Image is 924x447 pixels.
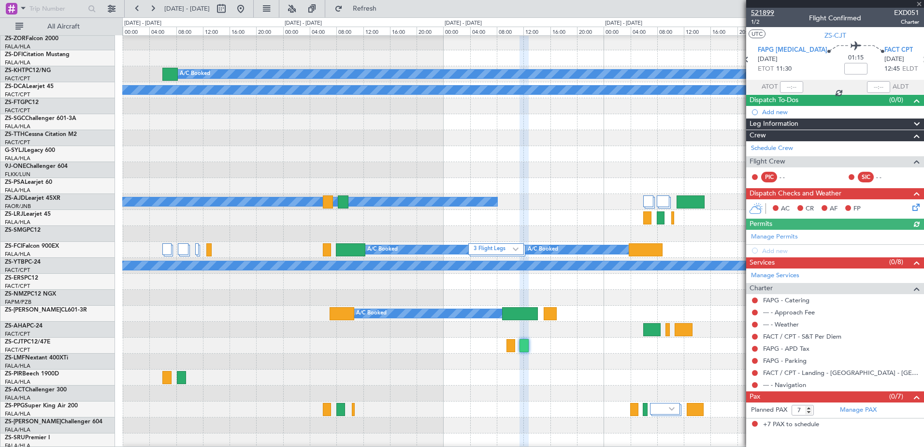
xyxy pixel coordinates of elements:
[474,245,513,253] label: 3 Flight Legs
[605,19,642,28] div: [DATE] - [DATE]
[853,204,861,214] span: FP
[5,403,25,409] span: ZS-PPG
[894,8,919,18] span: EXD051
[763,344,809,353] a: FAPG - APD Tax
[390,27,417,35] div: 16:00
[750,283,773,294] span: Charter
[751,144,793,153] a: Schedule Crew
[443,27,470,35] div: 00:00
[523,27,550,35] div: 12:00
[763,420,819,430] span: +7 PAX to schedule
[470,27,497,35] div: 04:00
[781,204,790,214] span: AC
[876,173,898,181] div: - -
[5,132,77,137] a: ZS-TTHCessna Citation M2
[889,95,903,105] span: (0/0)
[758,45,827,55] span: FAPG [MEDICAL_DATA]
[763,369,919,377] a: FACT / CPT - Landing - [GEOGRAPHIC_DATA] - [GEOGRAPHIC_DATA] International FACT / CPT
[758,55,778,64] span: [DATE]
[497,27,523,35] div: 08:00
[5,410,30,417] a: FALA/HLA
[5,52,70,58] a: ZS-DFICitation Mustang
[824,30,846,41] span: ZS-CJT
[5,339,24,345] span: ZS-CJT
[5,267,30,274] a: FACT/CPT
[5,346,30,354] a: FACT/CPT
[5,227,27,233] span: ZS-SMG
[750,257,775,268] span: Services
[5,107,30,114] a: FACT/CPT
[848,53,864,63] span: 01:15
[5,100,39,105] a: ZS-FTGPC12
[445,19,482,28] div: [DATE] - [DATE]
[750,391,760,402] span: Pax
[737,27,764,35] div: 20:00
[5,307,61,313] span: ZS-[PERSON_NAME]
[5,123,30,130] a: FALA/HLA
[230,27,256,35] div: 16:00
[5,355,68,361] a: ZS-LMFNextant 400XTi
[761,172,777,182] div: PIC
[5,355,25,361] span: ZS-LMF
[5,394,30,402] a: FALA/HLA
[893,82,909,92] span: ALDT
[5,435,25,441] span: ZS-SRU
[5,243,59,249] a: ZS-FCIFalcon 900EX
[5,371,22,377] span: ZS-PIR
[5,195,60,201] a: ZS-AJDLearjet 45XR
[5,52,23,58] span: ZS-DFI
[5,36,26,42] span: ZS-ZOR
[889,391,903,402] span: (0/7)
[367,242,398,257] div: A/C Booked
[5,84,26,89] span: ZS-DCA
[669,407,675,411] img: arrow-gray.svg
[5,116,25,121] span: ZS-SGC
[336,27,363,35] div: 08:00
[840,405,877,415] a: Manage PAX
[5,435,50,441] a: ZS-SRUPremier I
[11,19,105,34] button: All Aircraft
[5,275,24,281] span: ZS-ERS
[5,243,22,249] span: ZS-FCI
[5,419,61,425] span: ZS-[PERSON_NAME]
[5,211,23,217] span: ZS-LRJ
[5,323,27,329] span: ZS-AHA
[310,27,336,35] div: 04:00
[809,13,861,23] div: Flight Confirmed
[5,387,25,393] span: ZS-ACT
[330,1,388,16] button: Refresh
[806,204,814,214] span: CR
[149,27,176,35] div: 04:00
[203,27,230,35] div: 12:00
[5,171,30,178] a: FLKK/LUN
[858,172,874,182] div: SIC
[5,291,27,297] span: ZS-NMZ
[5,139,30,146] a: FACT/CPT
[5,419,102,425] a: ZS-[PERSON_NAME]Challenger 604
[5,91,30,98] a: FACT/CPT
[5,283,30,290] a: FACT/CPT
[285,19,322,28] div: [DATE] - [DATE]
[751,271,799,281] a: Manage Services
[889,257,903,267] span: (0/8)
[758,64,774,74] span: ETOT
[884,64,900,74] span: 12:45
[363,27,390,35] div: 12:00
[5,219,30,226] a: FALA/HLA
[5,339,50,345] a: ZS-CJTPC12/47E
[5,323,43,329] a: ZS-AHAPC-24
[5,68,25,74] span: ZS-KHT
[884,55,904,64] span: [DATE]
[776,64,792,74] span: 11:30
[5,426,30,433] a: FALA/HLA
[750,188,841,199] span: Dispatch Checks and Weather
[763,320,799,328] a: --- - Weather
[345,5,385,12] span: Refresh
[5,100,25,105] span: ZS-FTG
[5,43,30,50] a: FALA/HLA
[5,179,52,185] a: ZS-PSALearjet 60
[5,195,25,201] span: ZS-AJD
[5,259,41,265] a: ZS-YTBPC-24
[780,173,801,181] div: - -
[762,82,778,92] span: ATOT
